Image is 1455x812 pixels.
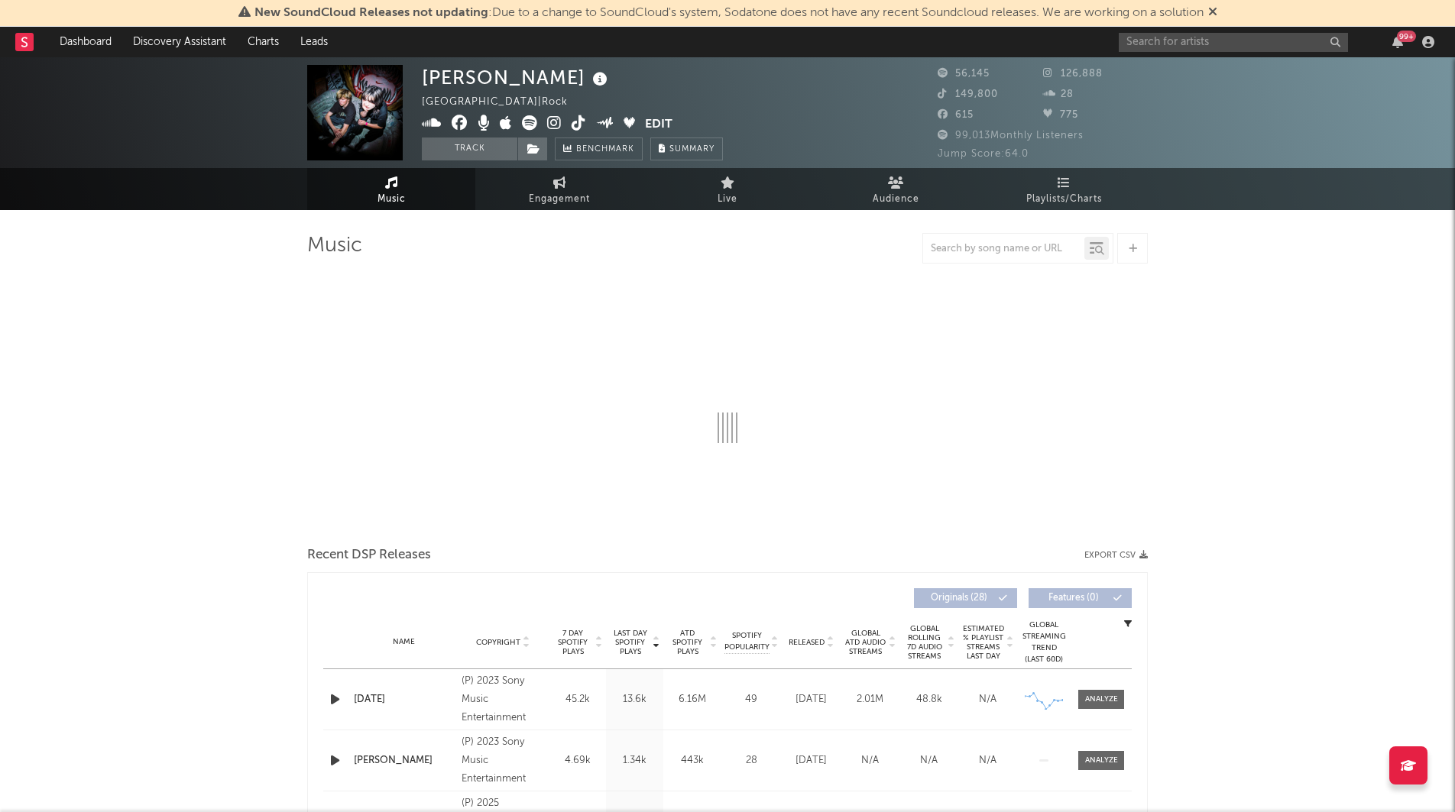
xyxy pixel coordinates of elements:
div: N/A [903,753,954,768]
a: Playlists/Charts [980,168,1148,210]
span: 149,800 [938,89,998,99]
span: Summary [669,145,715,154]
a: Dashboard [49,27,122,57]
div: 13.6k [610,692,659,707]
div: N/A [962,753,1013,768]
span: New SoundCloud Releases not updating [254,7,488,19]
span: Copyright [476,638,520,647]
span: Engagement [529,190,590,209]
div: (P) 2023 Sony Music Entertainment [462,733,545,788]
span: Released [789,638,825,647]
div: [PERSON_NAME] [422,65,611,90]
span: 615 [938,110,974,120]
span: 28 [1043,89,1074,99]
span: Dismiss [1208,7,1217,19]
div: [DATE] [786,692,837,707]
span: 126,888 [1043,69,1103,79]
a: Discovery Assistant [122,27,237,57]
span: Estimated % Playlist Streams Last Day [962,624,1004,661]
div: Global Streaming Trend (Last 60D) [1021,620,1067,665]
div: 1.34k [610,753,659,768]
span: Audience [873,190,919,209]
div: 6.16M [667,692,717,707]
span: Global Rolling 7D Audio Streams [903,624,945,661]
button: Summary [650,137,723,160]
div: N/A [844,753,896,768]
span: 7 Day Spotify Plays [553,629,593,656]
div: 443k [667,753,717,768]
button: Originals(28) [914,588,1017,608]
span: Live [718,190,737,209]
div: N/A [962,692,1013,707]
div: 4.69k [553,753,602,768]
span: Originals ( 28 ) [924,594,994,603]
div: [GEOGRAPHIC_DATA] | Rock [422,93,585,112]
button: Export CSV [1084,551,1148,560]
a: Music [307,168,475,210]
a: Live [643,168,812,210]
a: Leads [290,27,339,57]
div: 99 + [1397,31,1416,42]
div: 45.2k [553,692,602,707]
span: : Due to a change to SoundCloud's system, Sodatone does not have any recent Soundcloud releases. ... [254,7,1204,19]
a: Benchmark [555,137,643,160]
button: Track [422,137,517,160]
a: Charts [237,27,290,57]
div: 49 [724,692,778,707]
span: Music [378,190,406,209]
input: Search for artists [1119,33,1348,52]
a: [DATE] [354,692,454,707]
button: Edit [645,115,672,134]
button: Features(0) [1029,588,1132,608]
span: ATD Spotify Plays [667,629,708,656]
span: 775 [1043,110,1078,120]
button: 99+ [1392,36,1403,48]
span: Last Day Spotify Plays [610,629,650,656]
a: [PERSON_NAME] [354,753,454,768]
div: [DATE] [786,753,837,768]
div: (P) 2023 Sony Music Entertainment [462,672,545,727]
span: 56,145 [938,69,990,79]
a: Engagement [475,168,643,210]
div: 28 [724,753,778,768]
span: Features ( 0 ) [1039,594,1109,603]
span: 99,013 Monthly Listeners [938,131,1084,141]
div: Name [354,636,454,648]
a: Audience [812,168,980,210]
span: Global ATD Audio Streams [844,629,886,656]
span: Playlists/Charts [1026,190,1102,209]
div: 2.01M [844,692,896,707]
input: Search by song name or URL [923,243,1084,255]
span: Benchmark [576,141,634,159]
span: Spotify Popularity [724,630,770,653]
span: Recent DSP Releases [307,546,431,565]
div: 48.8k [903,692,954,707]
span: Jump Score: 64.0 [938,149,1029,159]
